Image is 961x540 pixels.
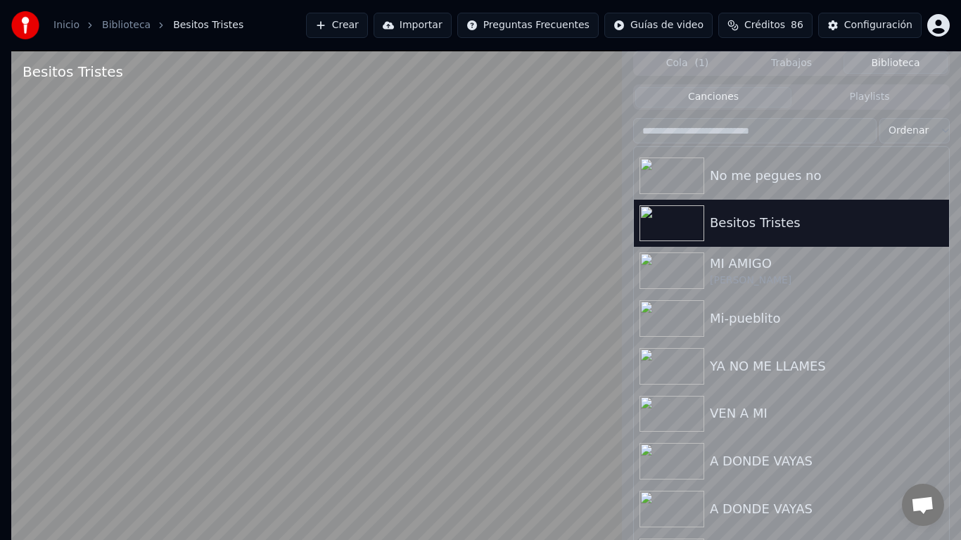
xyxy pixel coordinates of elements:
div: A DONDE VAYAS [710,451,943,471]
span: 86 [791,18,803,32]
a: Inicio [53,18,79,32]
a: Biblioteca [102,18,151,32]
button: Biblioteca [844,53,948,74]
button: Cola [635,53,739,74]
button: Créditos86 [718,13,813,38]
nav: breadcrumb [53,18,243,32]
button: Importar [374,13,452,38]
button: Playlists [791,87,948,108]
div: MI AMIGO [710,254,943,274]
button: Guías de video [604,13,713,38]
div: No me pegues no [710,166,943,186]
span: Besitos Tristes [173,18,243,32]
div: Mi-pueblito [710,309,943,328]
div: Besitos Tristes [23,62,123,82]
div: [PERSON_NAME] [710,274,943,288]
div: Chat abierto [902,484,944,526]
div: YA NO ME LLAMES [710,356,943,376]
button: Crear [306,13,368,38]
div: Configuración [844,18,912,32]
button: Canciones [635,87,791,108]
div: VEN A MI [710,404,943,423]
button: Preguntas Frecuentes [457,13,599,38]
div: A DONDE VAYAS [710,499,943,519]
button: Trabajos [739,53,844,74]
button: Configuración [818,13,922,38]
span: ( 1 ) [694,56,708,70]
span: Ordenar [889,124,929,138]
img: youka [11,11,39,39]
span: Créditos [744,18,785,32]
div: Besitos Tristes [710,213,943,233]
